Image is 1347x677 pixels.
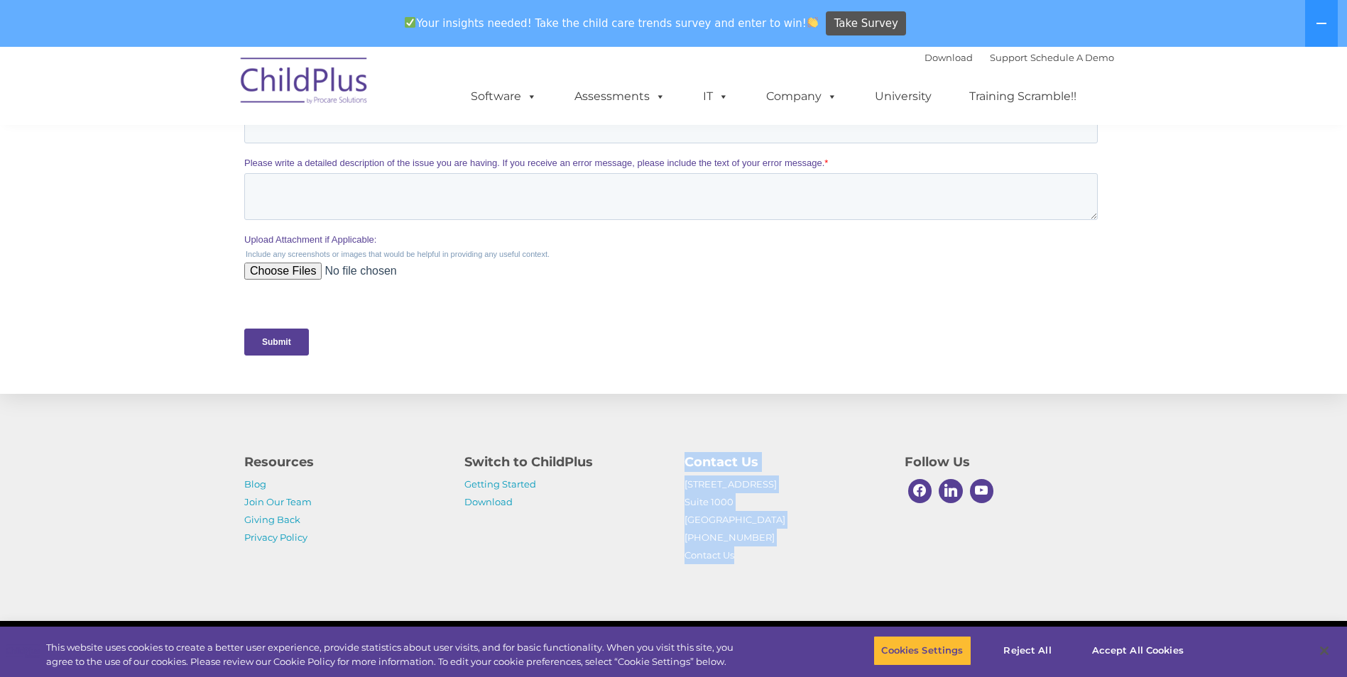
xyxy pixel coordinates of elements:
h4: Follow Us [905,452,1103,472]
a: Assessments [560,82,680,111]
a: Company [752,82,851,111]
span: Phone number [430,141,490,151]
a: Facebook [905,475,936,507]
div: This website uses cookies to create a better user experience, provide statistics about user visit... [46,641,741,668]
button: Reject All [983,636,1072,666]
a: Blog [244,478,266,490]
a: Giving Back [244,514,300,525]
a: Join Our Team [244,496,312,507]
a: Download [464,496,513,507]
p: [STREET_ADDRESS] Suite 1000 [GEOGRAPHIC_DATA] [PHONE_NUMBER] [685,475,883,564]
button: Close [1309,635,1340,666]
a: Linkedin [935,475,966,507]
a: Contact Us [685,549,734,561]
a: University [861,82,946,111]
a: Getting Started [464,478,536,490]
a: Software [457,82,551,111]
a: Training Scramble!! [955,82,1091,111]
a: Download [925,52,973,63]
span: Take Survey [834,11,898,36]
font: | [925,52,1114,63]
img: ✅ [405,17,415,28]
h4: Contact Us [685,452,883,472]
button: Cookies Settings [873,636,971,666]
a: IT [689,82,743,111]
a: Privacy Policy [244,532,307,543]
img: 👏 [807,17,818,28]
button: Accept All Cookies [1084,636,1191,666]
a: Schedule A Demo [1030,52,1114,63]
a: Take Survey [826,11,906,36]
img: ChildPlus by Procare Solutions [234,48,376,119]
span: Last name [430,82,473,93]
a: Support [990,52,1027,63]
h4: Resources [244,452,443,472]
a: Youtube [966,475,998,507]
span: Your insights needed! Take the child care trends survey and enter to win! [399,9,824,37]
h4: Switch to ChildPlus [464,452,663,472]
